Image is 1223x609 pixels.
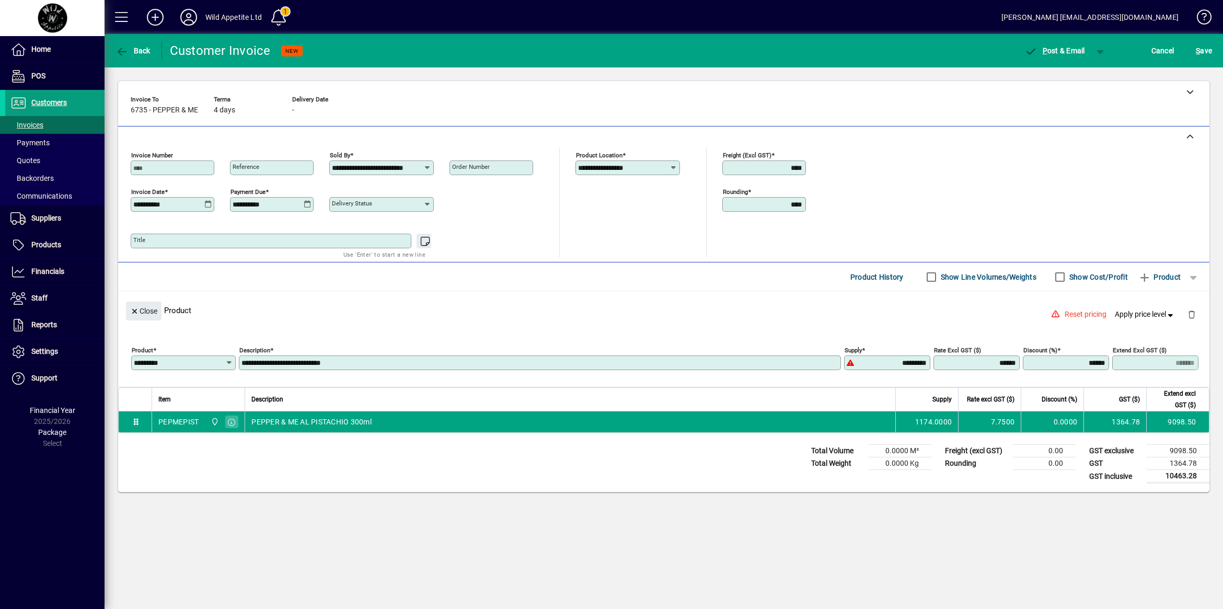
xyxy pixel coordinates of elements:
span: Financial Year [30,406,75,415]
mat-label: Supply [845,347,862,354]
span: Staff [31,294,48,302]
mat-label: Freight (excl GST) [723,152,771,159]
app-page-header-button: Delete [1179,309,1204,319]
span: ost & Email [1024,47,1085,55]
a: Reports [5,312,105,338]
span: Invoices [10,121,43,129]
a: POS [5,63,105,89]
span: Supply [932,394,952,405]
mat-label: Rate excl GST ($) [934,347,981,354]
a: Financials [5,259,105,285]
mat-label: Rounding [723,188,748,196]
button: Reset pricing [1060,305,1111,324]
div: Product [118,291,1209,329]
a: Settings [5,339,105,365]
a: Support [5,365,105,392]
a: Communications [5,187,105,205]
mat-label: Reference [233,163,259,170]
mat-label: Order number [452,163,490,170]
span: Payments [10,139,50,147]
span: PEPPER & ME AL PISTACHIO 300ml [251,417,372,427]
span: Reset pricing [1065,309,1106,320]
a: Backorders [5,169,105,187]
a: Home [5,37,105,63]
span: Communications [10,192,72,200]
td: GST exclusive [1084,445,1147,457]
span: Wild Appetite Ltd [208,416,220,428]
td: GST [1084,457,1147,470]
button: Close [126,302,161,320]
button: Product History [846,268,908,286]
button: Profile [172,8,205,27]
a: Invoices [5,116,105,134]
app-page-header-button: Back [105,41,162,60]
div: 7.7500 [965,417,1014,427]
span: Quotes [10,156,40,165]
span: P [1043,47,1047,55]
mat-label: Title [133,236,145,244]
mat-label: Product [132,347,153,354]
mat-label: Delivery status [332,200,372,207]
button: Save [1193,41,1215,60]
label: Show Line Volumes/Weights [939,272,1036,282]
button: Back [113,41,153,60]
span: Rate excl GST ($) [967,394,1014,405]
td: 1364.78 [1083,411,1146,432]
mat-label: Payment due [230,188,266,196]
div: PEPMEPIST [158,417,199,427]
mat-label: Invoice date [131,188,165,196]
a: Knowledge Base [1189,2,1210,36]
td: 10463.28 [1147,470,1209,483]
span: Cancel [1151,42,1174,59]
label: Show Cost/Profit [1067,272,1128,282]
span: Financials [31,267,64,275]
a: Products [5,232,105,258]
span: S [1196,47,1200,55]
div: [PERSON_NAME] [EMAIL_ADDRESS][DOMAIN_NAME] [1001,9,1179,26]
span: 6735 - PEPPER & ME [131,106,198,114]
span: Backorders [10,174,54,182]
td: 0.0000 M³ [869,445,931,457]
mat-label: Extend excl GST ($) [1113,347,1167,354]
button: Cancel [1149,41,1177,60]
a: Staff [5,285,105,312]
td: 9098.50 [1146,411,1209,432]
span: Product [1138,269,1181,285]
span: Package [38,428,66,436]
div: Wild Appetite Ltd [205,9,262,26]
span: Item [158,394,171,405]
mat-label: Discount (%) [1023,347,1057,354]
mat-label: Description [239,347,270,354]
td: 1364.78 [1147,457,1209,470]
app-page-header-button: Close [123,306,164,315]
span: Products [31,240,61,249]
td: 0.00 [1013,457,1076,470]
span: Extend excl GST ($) [1153,388,1196,411]
td: Total Volume [806,445,869,457]
span: 1174.0000 [915,417,952,427]
span: Customers [31,98,67,107]
div: Customer Invoice [170,42,271,59]
span: Settings [31,347,58,355]
mat-hint: Use 'Enter' to start a new line [343,248,425,260]
td: 0.00 [1013,445,1076,457]
td: 9098.50 [1147,445,1209,457]
a: Payments [5,134,105,152]
td: Freight (excl GST) [940,445,1013,457]
span: Apply price level [1115,309,1175,320]
td: GST inclusive [1084,470,1147,483]
span: POS [31,72,45,80]
td: Total Weight [806,457,869,470]
span: Close [130,303,157,320]
span: Reports [31,320,57,329]
a: Quotes [5,152,105,169]
span: ave [1196,42,1212,59]
td: 0.0000 Kg [869,457,931,470]
button: Post & Email [1019,41,1090,60]
mat-label: Product location [576,152,622,159]
span: Product History [850,269,904,285]
td: 0.0000 [1021,411,1083,432]
span: Suppliers [31,214,61,222]
span: Back [116,47,151,55]
button: Apply price level [1111,305,1180,324]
